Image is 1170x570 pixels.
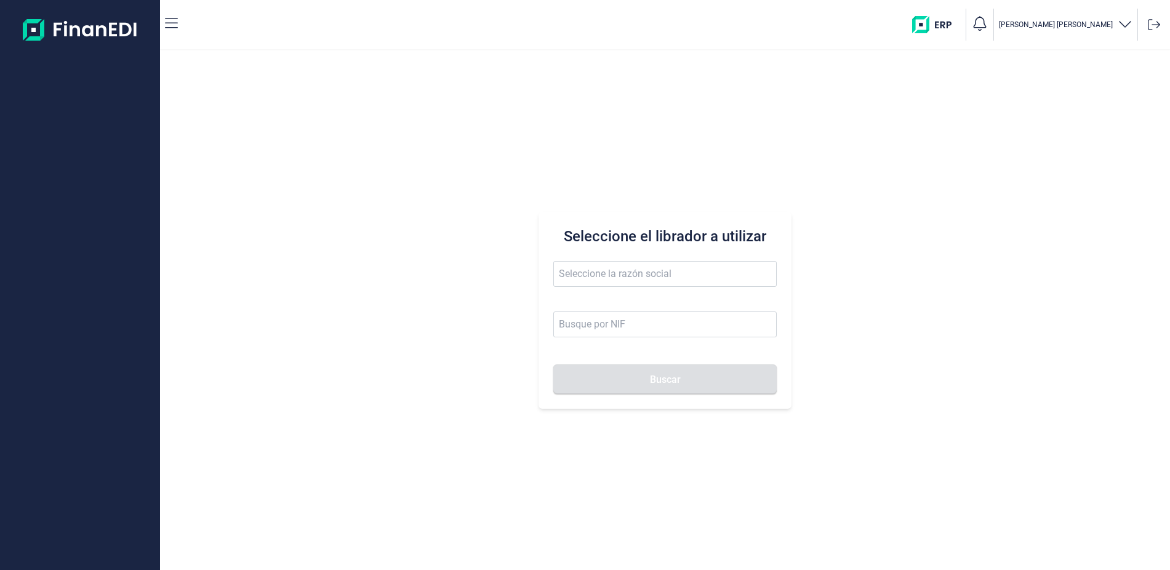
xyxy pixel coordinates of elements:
[650,375,681,384] span: Buscar
[553,311,776,337] input: Busque por NIF
[553,227,776,246] h3: Seleccione el librador a utilizar
[999,16,1132,34] button: [PERSON_NAME] [PERSON_NAME]
[912,16,961,33] img: erp
[553,261,776,287] input: Seleccione la razón social
[553,364,776,394] button: Buscar
[999,20,1113,30] p: [PERSON_NAME] [PERSON_NAME]
[23,10,138,49] img: Logo de aplicación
